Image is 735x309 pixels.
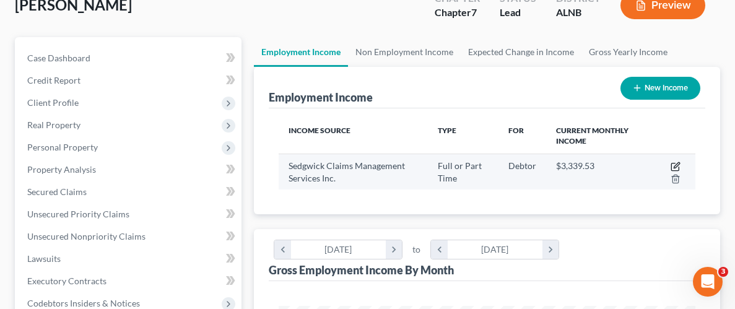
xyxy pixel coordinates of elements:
i: chevron_left [274,240,291,259]
a: Gross Yearly Income [581,37,675,67]
a: Credit Report [17,69,241,92]
span: Income Source [289,126,350,135]
iframe: Intercom live chat [693,267,723,297]
i: chevron_right [542,240,559,259]
a: Secured Claims [17,181,241,203]
a: Unsecured Nonpriority Claims [17,225,241,248]
a: Unsecured Priority Claims [17,203,241,225]
button: New Income [620,77,700,100]
div: [DATE] [448,240,542,259]
i: chevron_right [386,240,402,259]
a: Property Analysis [17,159,241,181]
span: For [508,126,524,135]
span: $3,339.53 [556,160,594,171]
i: chevron_left [431,240,448,259]
div: Chapter [435,6,480,20]
span: 7 [471,6,477,18]
a: Lawsuits [17,248,241,270]
div: ALNB [556,6,601,20]
a: Executory Contracts [17,270,241,292]
span: 3 [718,267,728,277]
span: Type [438,126,456,135]
span: Real Property [27,120,80,130]
span: Credit Report [27,75,80,85]
span: Codebtors Insiders & Notices [27,298,140,308]
a: Employment Income [254,37,348,67]
span: Case Dashboard [27,53,90,63]
div: Lead [500,6,536,20]
span: Unsecured Priority Claims [27,209,129,219]
span: Lawsuits [27,253,61,264]
span: Current Monthly Income [556,126,628,146]
span: Debtor [508,160,536,171]
div: Employment Income [269,90,373,105]
a: Non Employment Income [348,37,461,67]
span: to [412,243,420,256]
a: Expected Change in Income [461,37,581,67]
a: Case Dashboard [17,47,241,69]
span: Personal Property [27,142,98,152]
span: Property Analysis [27,164,96,175]
span: Unsecured Nonpriority Claims [27,231,146,242]
div: Gross Employment Income By Month [269,263,454,277]
span: Client Profile [27,97,79,108]
span: Secured Claims [27,186,87,197]
span: Full or Part Time [438,160,482,183]
span: Executory Contracts [27,276,107,286]
div: [DATE] [291,240,386,259]
span: Sedgwick Claims Management Services Inc. [289,160,405,183]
